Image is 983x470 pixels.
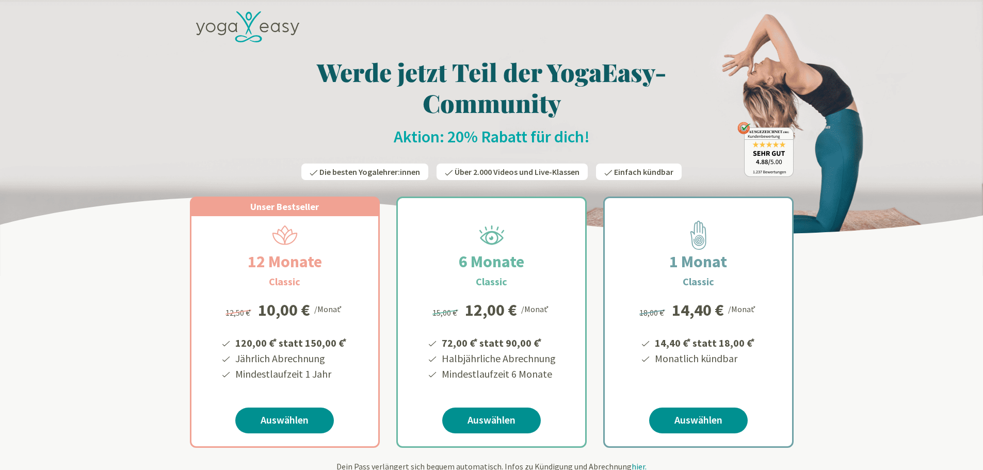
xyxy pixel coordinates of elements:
[269,274,300,289] h3: Classic
[653,351,756,366] li: Monatlich kündbar
[521,302,551,315] div: /Monat
[442,408,541,433] a: Auswählen
[258,302,310,318] div: 10,00 €
[190,56,794,118] h1: Werde jetzt Teil der YogaEasy-Community
[250,201,319,213] span: Unser Bestseller
[683,274,714,289] h3: Classic
[737,122,794,177] img: ausgezeichnet_badge.png
[235,408,334,433] a: Auswählen
[225,307,253,318] span: 12,50 €
[190,126,794,147] h2: Aktion: 20% Rabatt für dich!
[319,167,420,177] span: Die besten Yogalehrer:innen
[434,249,549,274] h2: 6 Monate
[644,249,752,274] h2: 1 Monat
[432,307,460,318] span: 15,00 €
[440,366,556,382] li: Mindestlaufzeit 6 Monate
[223,249,347,274] h2: 12 Monate
[234,333,348,351] li: 120,00 € statt 150,00 €
[314,302,344,315] div: /Monat
[614,167,673,177] span: Einfach kündbar
[649,408,748,433] a: Auswählen
[653,333,756,351] li: 14,40 € statt 18,00 €
[440,351,556,366] li: Halbjährliche Abrechnung
[672,302,724,318] div: 14,40 €
[455,167,579,177] span: Über 2.000 Videos und Live-Klassen
[234,351,348,366] li: Jährlich Abrechnung
[639,307,667,318] span: 18,00 €
[728,302,758,315] div: /Monat
[476,274,507,289] h3: Classic
[234,366,348,382] li: Mindestlaufzeit 1 Jahr
[440,333,556,351] li: 72,00 € statt 90,00 €
[465,302,517,318] div: 12,00 €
